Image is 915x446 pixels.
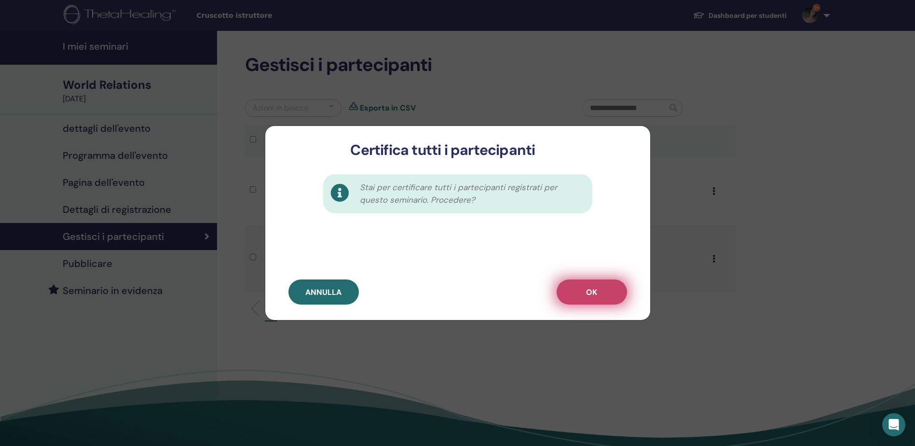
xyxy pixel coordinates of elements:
h3: Certifica tutti i partecipanti [281,141,605,159]
span: Stai per certificare tutti i partecipanti registrati per questo seminario. Procedere? [360,181,582,206]
div: Open Intercom Messenger [882,413,905,436]
span: OK [586,287,597,297]
button: OK [557,279,627,305]
button: Annulla [288,279,359,305]
span: Annulla [305,287,341,297]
